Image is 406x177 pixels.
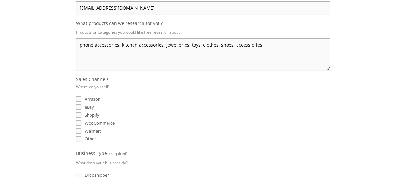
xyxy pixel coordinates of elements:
input: eBay [76,104,81,110]
span: eBay [85,104,94,110]
input: Shopify [76,112,81,118]
input: WooCommerce [76,120,81,126]
input: Amazon [76,96,81,102]
span: Business Type [76,150,107,156]
input: Walmart [76,128,81,134]
span: Other [85,136,96,142]
p: Where do you sell? [76,82,109,92]
span: Sales Channels [76,76,109,82]
p: What does your business do? [76,158,128,167]
input: Other [76,136,81,141]
span: (required) [109,149,127,158]
p: Products or Categories you would like free research about [76,28,330,37]
span: What products can we research for you? [76,20,163,26]
span: Walmart [85,128,101,134]
span: Shopify [85,112,99,118]
span: WooCommerce [85,120,115,126]
span: Amazon [85,96,100,102]
textarea: phone accessories, kitchen accessories, jewelleries, toys, clothes, shoes, accessiories [76,38,330,70]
